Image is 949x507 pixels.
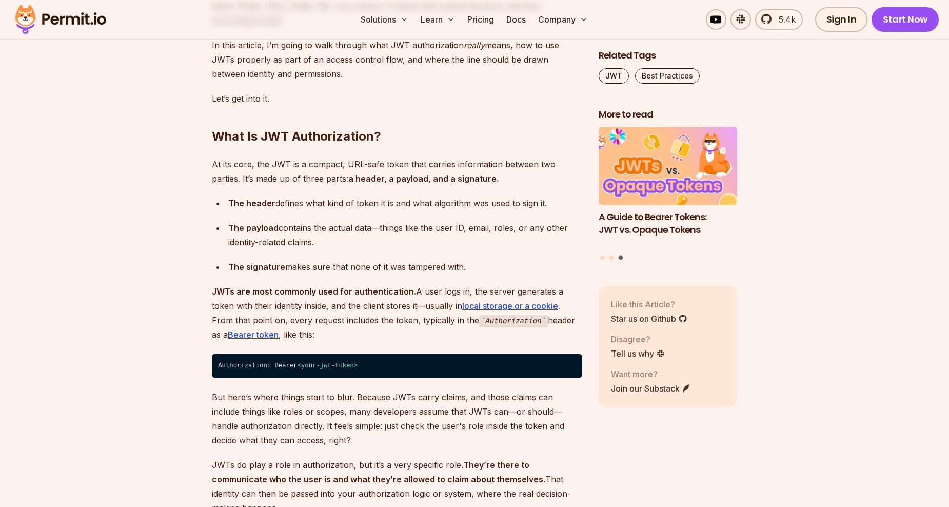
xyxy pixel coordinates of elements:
h2: Related Tags [599,49,737,62]
strong: They’re there to communicate who the user is and what they’re allowed to claim about themselves. [212,460,545,484]
code: Authorization [479,315,548,327]
p: In this article, I’m going to walk through what JWT authorization means, how to use JWTs properly... [212,38,582,81]
a: local storage or a cookie [462,301,558,311]
h3: A Guide to Bearer Tokens: JWT vs. Opaque Tokens [599,211,737,237]
button: Solutions [357,9,412,30]
p: Like this Article? [611,298,687,310]
strong: JWTs are most commonly used for authentication. [212,286,416,297]
button: Go to slide 2 [609,256,614,260]
a: Docs [502,9,530,30]
button: Company [534,9,592,30]
a: Start Now [872,7,939,32]
h2: More to read [599,108,737,121]
a: Best Practices [635,68,700,84]
a: Pricing [463,9,498,30]
h2: What Is JWT Authorization? [212,87,582,145]
span: 5.4k [773,13,796,26]
p: Let’s get into it. [212,91,582,106]
p: At its core, the JWT is a compact, URL-safe token that carries information between two parties. I... [212,157,582,186]
strong: The header [228,198,275,208]
div: defines what kind of token it is and what algorithm was used to sign it. [228,196,582,210]
p: Want more? [611,368,691,380]
a: Star us on Github [611,313,687,325]
a: Sign In [815,7,868,32]
li: 3 of 3 [599,127,737,249]
em: really [464,40,485,50]
strong: a header, a payload, and a signature. [348,173,499,184]
button: Learn [417,9,459,30]
span: your-jwt-token [301,362,354,369]
a: Tell us why [611,347,665,360]
strong: The payload [228,223,279,233]
a: Join our Substack [611,382,691,395]
span: < > [298,362,358,369]
div: Posts [599,127,737,262]
a: Bearer token [228,329,279,340]
div: makes sure that none of it was tampered with. [228,260,582,274]
img: Permit logo [10,2,111,37]
button: Go to slide 1 [600,256,604,260]
button: Go to slide 3 [618,256,623,260]
p: But here’s where things start to blur. Because JWTs carry claims, and those claims can include th... [212,390,582,447]
a: A Guide to Bearer Tokens: JWT vs. Opaque TokensA Guide to Bearer Tokens: JWT vs. Opaque Tokens [599,127,737,249]
a: JWT [599,68,629,84]
img: A Guide to Bearer Tokens: JWT vs. Opaque Tokens [599,127,737,205]
p: A user logs in, the server generates a token with their identity inside, and the client stores it... [212,284,582,342]
div: contains the actual data—things like the user ID, email, roles, or any other identity-related cla... [228,221,582,249]
code: Authorization: Bearer [212,354,582,378]
a: 5.4k [755,9,803,30]
p: Disagree? [611,333,665,345]
strong: The signature [228,262,285,272]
